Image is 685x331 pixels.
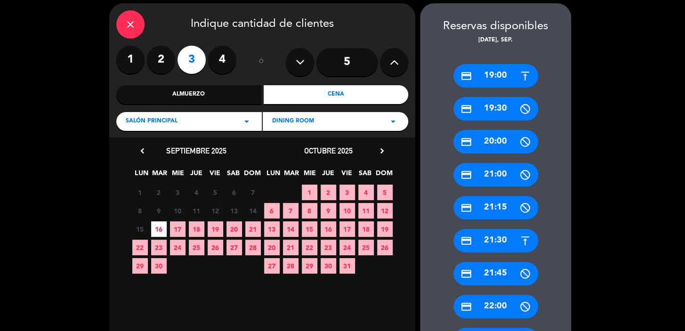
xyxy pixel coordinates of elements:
span: 13 [226,203,242,218]
span: 22 [302,240,317,255]
span: 3 [339,185,355,200]
i: credit_card [460,235,472,247]
span: 7 [283,203,298,218]
span: 24 [339,240,355,255]
span: JUE [321,168,336,183]
i: arrow_drop_down [241,116,252,127]
span: septiembre 2025 [166,146,226,155]
span: 15 [132,221,148,237]
span: 30 [321,258,336,274]
span: 1 [132,185,148,200]
i: credit_card [460,202,472,214]
div: 20:00 [453,130,538,153]
span: 30 [151,258,167,274]
i: credit_card [460,103,472,115]
span: DOM [244,168,259,183]
span: 5 [208,185,223,200]
span: 20 [226,221,242,237]
span: 6 [226,185,242,200]
span: JUE [189,168,204,183]
span: 3 [170,185,185,200]
div: Almuerzo [116,85,261,104]
i: chevron_left [137,146,147,156]
span: 23 [321,240,336,255]
i: credit_card [460,70,472,82]
span: 17 [339,221,355,237]
span: 22 [132,240,148,255]
i: arrow_drop_down [387,116,399,127]
span: 19 [377,221,393,237]
span: 27 [264,258,280,274]
span: 18 [189,221,204,237]
span: MAR [152,168,168,183]
span: 20 [264,240,280,255]
span: 28 [245,240,261,255]
span: MIE [170,168,186,183]
span: 23 [151,240,167,255]
span: 8 [132,203,148,218]
span: SAB [226,168,241,183]
span: VIE [339,168,355,183]
span: Salón Principal [126,117,177,126]
span: LUN [266,168,281,183]
span: 10 [170,203,185,218]
span: 5 [377,185,393,200]
span: 4 [189,185,204,200]
div: [DATE], sep. [420,36,571,45]
span: 11 [189,203,204,218]
div: Cena [264,85,409,104]
label: 1 [116,46,145,74]
span: 31 [339,258,355,274]
div: 19:30 [453,97,538,121]
span: 9 [321,203,336,218]
span: MAR [284,168,299,183]
span: 21 [245,221,261,237]
div: 21:30 [453,229,538,252]
span: 14 [283,221,298,237]
span: 19 [208,221,223,237]
span: 27 [226,240,242,255]
i: credit_card [460,268,472,280]
span: 6 [264,203,280,218]
span: 2 [321,185,336,200]
span: 15 [302,221,317,237]
span: 28 [283,258,298,274]
span: 1 [302,185,317,200]
i: credit_card [460,301,472,313]
span: 25 [358,240,374,255]
div: Indique cantidad de clientes [116,10,408,39]
div: 19:00 [453,64,538,88]
div: Reservas disponibles [420,17,571,36]
div: 21:00 [453,163,538,186]
i: chevron_right [377,146,387,156]
span: 25 [189,240,204,255]
i: credit_card [460,136,472,148]
span: LUN [134,168,149,183]
label: 3 [177,46,206,74]
span: 29 [302,258,317,274]
span: SAB [357,168,373,183]
div: ó [246,46,276,79]
span: 16 [321,221,336,237]
span: 8 [302,203,317,218]
span: MIE [302,168,318,183]
span: 26 [377,240,393,255]
span: 17 [170,221,185,237]
span: 10 [339,203,355,218]
div: 21:15 [453,196,538,219]
span: 18 [358,221,374,237]
label: 4 [208,46,236,74]
span: DOM [376,168,391,183]
span: 29 [132,258,148,274]
span: 14 [245,203,261,218]
span: 21 [283,240,298,255]
label: 2 [147,46,175,74]
span: 2 [151,185,167,200]
span: 12 [208,203,223,218]
span: 13 [264,221,280,237]
i: close [125,19,136,30]
span: 24 [170,240,185,255]
i: credit_card [460,169,472,181]
span: 26 [208,240,223,255]
span: 9 [151,203,167,218]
